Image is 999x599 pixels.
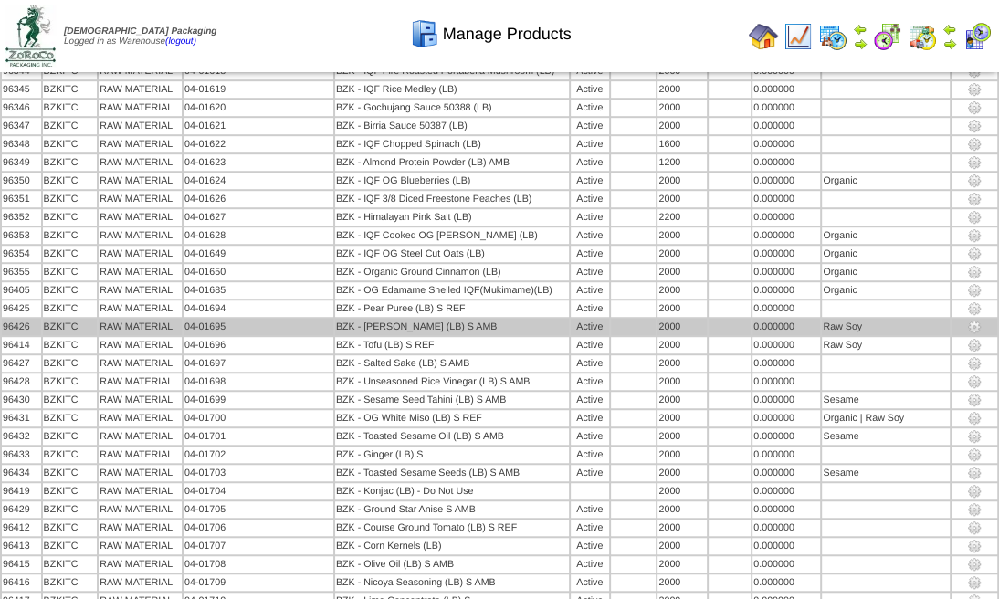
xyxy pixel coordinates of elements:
[572,522,608,533] div: Active
[752,483,820,499] td: 0.000000
[572,413,608,424] div: Active
[184,227,333,244] td: 04-01628
[657,319,707,335] td: 2000
[184,392,333,408] td: 04-01699
[572,248,608,259] div: Active
[657,538,707,554] td: 2000
[752,81,820,98] td: 0.000000
[43,355,98,372] td: BZKITC
[967,502,982,517] img: settings.gif
[2,319,41,335] td: 96426
[99,447,182,463] td: RAW MATERIAL
[184,136,333,152] td: 04-01622
[752,100,820,116] td: 0.000000
[43,465,98,481] td: BZKITC
[99,300,182,317] td: RAW MATERIAL
[184,209,333,226] td: 04-01627
[967,82,982,97] img: settings.gif
[657,81,707,98] td: 2000
[752,447,820,463] td: 0.000000
[822,282,950,299] td: Organic
[822,428,950,445] td: Sesame
[335,81,569,98] td: BZK - IQF Rice Medley (LB)
[184,501,333,518] td: 04-01705
[572,212,608,223] div: Active
[2,556,41,573] td: 96415
[657,465,707,481] td: 2000
[184,81,333,98] td: 04-01619
[335,520,569,536] td: BZK - Course Ground Tomato (LB) S REF
[2,118,41,134] td: 96347
[335,483,569,499] td: BZK - Konjac (LB) - Do Not Use
[184,246,333,262] td: 04-01649
[657,118,707,134] td: 2000
[99,373,182,390] td: RAW MATERIAL
[822,465,950,481] td: Sesame
[967,393,982,407] img: settings.gif
[99,556,182,573] td: RAW MATERIAL
[657,136,707,152] td: 1600
[783,22,813,51] img: line_graph.gif
[335,136,569,152] td: BZK - IQF Chopped Spinach (LB)
[43,136,98,152] td: BZKITC
[822,410,950,426] td: Organic | Raw Soy
[184,428,333,445] td: 04-01701
[2,520,41,536] td: 96412
[335,373,569,390] td: BZK - Unseasoned Rice Vinegar (LB) S AMB
[99,191,182,207] td: RAW MATERIAL
[967,374,982,389] img: settings.gif
[657,264,707,280] td: 2000
[967,192,982,206] img: settings.gif
[752,282,820,299] td: 0.000000
[967,301,982,316] img: settings.gif
[572,102,608,113] div: Active
[572,175,608,186] div: Active
[967,119,982,133] img: settings.gif
[64,26,216,37] span: [DEMOGRAPHIC_DATA] Packaging
[99,246,182,262] td: RAW MATERIAL
[967,466,982,480] img: settings.gif
[962,22,992,51] img: calendarcustomer.gif
[967,484,982,499] img: settings.gif
[184,465,333,481] td: 04-01703
[335,209,569,226] td: BZK - Himalayan Pink Salt (LB)
[2,355,41,372] td: 96427
[184,282,333,299] td: 04-01685
[572,358,608,369] div: Active
[752,355,820,372] td: 0.000000
[752,191,820,207] td: 0.000000
[43,574,98,591] td: BZKITC
[184,556,333,573] td: 04-01708
[165,37,196,47] a: (logout)
[335,227,569,244] td: BZK - IQF Cooked OG [PERSON_NAME] (LB)
[335,392,569,408] td: BZK - Sesame Seed Tahini (LB) S AMB
[572,504,608,515] div: Active
[43,410,98,426] td: BZKITC
[99,209,182,226] td: RAW MATERIAL
[572,121,608,131] div: Active
[853,37,868,51] img: arrowright.gif
[43,373,98,390] td: BZKITC
[184,319,333,335] td: 04-01695
[99,465,182,481] td: RAW MATERIAL
[184,483,333,499] td: 04-01704
[2,191,41,207] td: 96351
[43,246,98,262] td: BZKITC
[99,483,182,499] td: RAW MATERIAL
[657,520,707,536] td: 2000
[967,575,982,590] img: settings.gif
[657,191,707,207] td: 2000
[752,465,820,481] td: 0.000000
[99,337,182,353] td: RAW MATERIAL
[752,300,820,317] td: 0.000000
[657,410,707,426] td: 2000
[43,300,98,317] td: BZKITC
[184,355,333,372] td: 04-01697
[657,556,707,573] td: 2000
[2,282,41,299] td: 96405
[443,25,572,44] span: Manage Products
[43,501,98,518] td: BZKITC
[752,574,820,591] td: 0.000000
[335,574,569,591] td: BZK - Nicoya Seasoning (LB) S AMB
[2,300,41,317] td: 96425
